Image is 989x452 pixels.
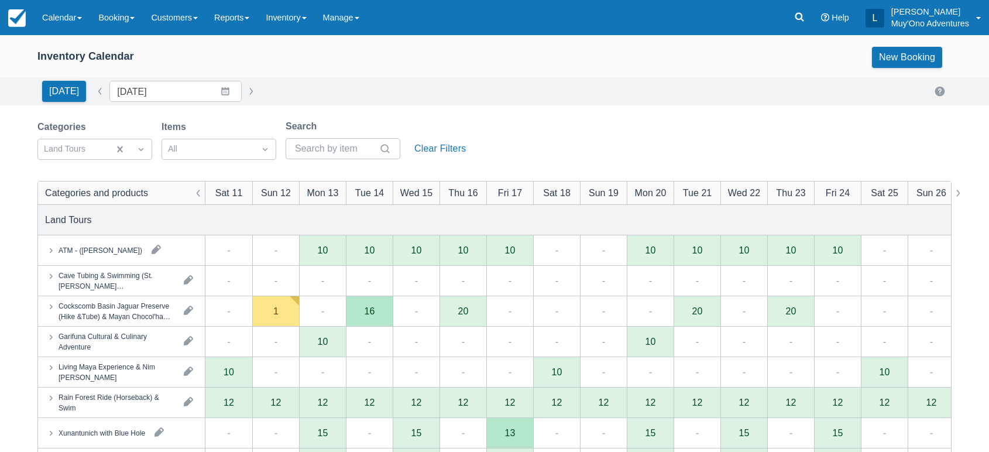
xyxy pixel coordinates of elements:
[645,337,656,346] div: 10
[930,243,933,257] div: -
[602,243,605,257] div: -
[509,334,511,348] div: -
[552,367,562,376] div: 10
[321,365,324,379] div: -
[743,273,746,287] div: -
[696,273,699,287] div: -
[649,365,652,379] div: -
[602,334,605,348] div: -
[930,365,933,379] div: -
[505,245,516,255] div: 10
[930,304,933,318] div: -
[318,428,328,437] div: 15
[318,245,328,255] div: 10
[59,427,145,438] div: Xunantunich with Blue Hole
[321,304,324,318] div: -
[365,306,375,316] div: 16
[776,186,805,200] div: Thu 23
[555,243,558,257] div: -
[543,186,571,200] div: Sat 18
[458,398,469,407] div: 12
[883,304,886,318] div: -
[739,428,750,437] div: 15
[789,273,792,287] div: -
[696,365,699,379] div: -
[692,398,703,407] div: 12
[368,273,371,287] div: -
[274,243,277,257] div: -
[227,273,230,287] div: -
[162,120,191,134] label: Items
[883,426,886,440] div: -
[786,306,796,316] div: 20
[462,365,465,379] div: -
[789,365,792,379] div: -
[645,398,656,407] div: 12
[866,9,884,28] div: L
[415,304,418,318] div: -
[365,398,375,407] div: 12
[400,186,432,200] div: Wed 15
[227,243,230,257] div: -
[821,13,829,22] i: Help
[602,273,605,287] div: -
[368,426,371,440] div: -
[555,304,558,318] div: -
[135,143,147,155] span: Dropdown icon
[883,334,886,348] div: -
[728,186,760,200] div: Wed 22
[599,398,609,407] div: 12
[871,186,898,200] div: Sat 25
[411,428,422,437] div: 15
[555,426,558,440] div: -
[739,398,750,407] div: 12
[227,334,230,348] div: -
[42,81,86,102] button: [DATE]
[462,334,465,348] div: -
[602,365,605,379] div: -
[926,398,937,407] div: 12
[45,213,92,227] div: Land Tours
[37,120,91,134] label: Categories
[649,304,652,318] div: -
[891,18,969,29] p: Muy'Ono Adventures
[411,245,422,255] div: 10
[505,428,516,437] div: 13
[505,398,516,407] div: 12
[59,392,174,413] div: Rain Forest Ride (Horseback) & Swim
[227,426,230,440] div: -
[645,245,656,255] div: 10
[448,186,478,200] div: Thu 16
[692,306,703,316] div: 20
[415,273,418,287] div: -
[462,426,465,440] div: -
[227,304,230,318] div: -
[274,426,277,440] div: -
[836,334,839,348] div: -
[789,334,792,348] div: -
[286,119,321,133] label: Search
[930,273,933,287] div: -
[368,334,371,348] div: -
[836,365,839,379] div: -
[555,273,558,287] div: -
[509,273,511,287] div: -
[307,186,339,200] div: Mon 13
[59,331,174,352] div: Garifuna Cultural & Culinary Adventure
[683,186,712,200] div: Tue 21
[872,47,942,68] a: New Booking
[458,245,469,255] div: 10
[109,81,242,102] input: Date
[602,304,605,318] div: -
[916,186,946,200] div: Sun 26
[891,6,969,18] p: [PERSON_NAME]
[498,186,522,200] div: Fri 17
[59,361,174,382] div: Living Maya Experience & Nim [PERSON_NAME]
[836,304,839,318] div: -
[696,334,699,348] div: -
[274,273,277,287] div: -
[365,245,375,255] div: 10
[883,243,886,257] div: -
[833,428,843,437] div: 15
[786,245,796,255] div: 10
